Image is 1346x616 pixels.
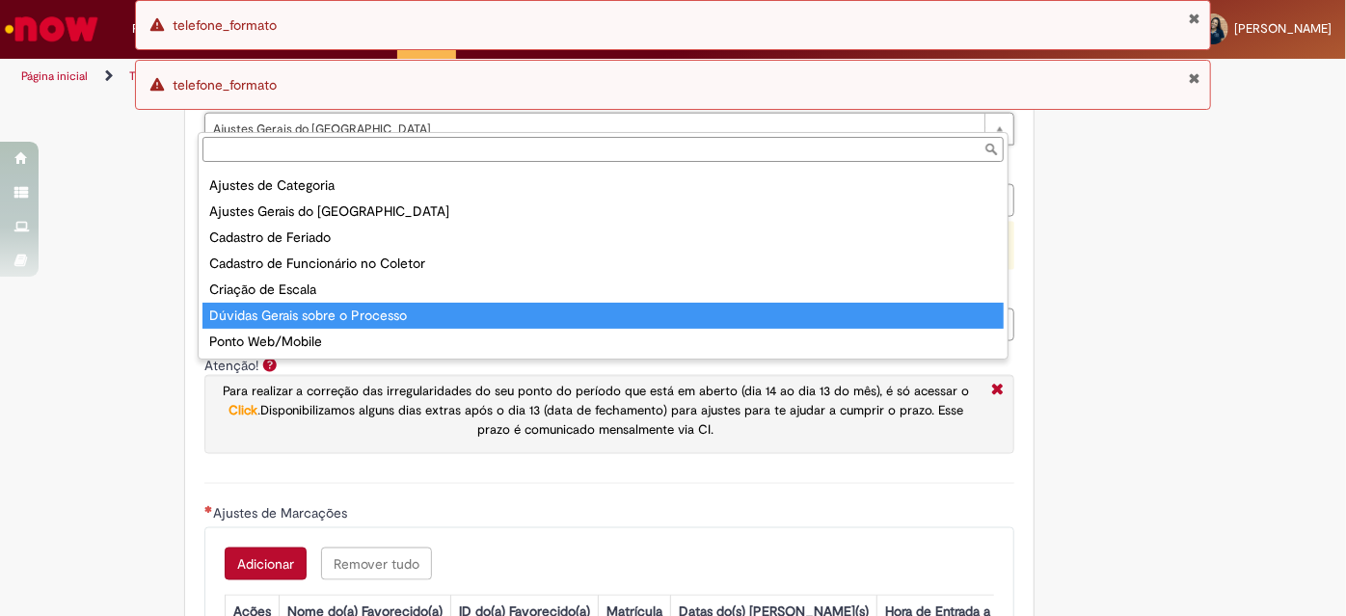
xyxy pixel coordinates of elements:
div: Ponto Web/Mobile [202,329,1004,355]
div: Criação de Escala [202,277,1004,303]
div: Ajustes Gerais do [GEOGRAPHIC_DATA] [202,199,1004,225]
div: Cadastro de Funcionário no Coletor [202,251,1004,277]
ul: Tipo da Solicitação [199,166,1008,359]
div: Dúvidas Gerais sobre o Processo [202,303,1004,329]
div: Ajustes de Categoria [202,173,1004,199]
div: Cadastro de Feriado [202,225,1004,251]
